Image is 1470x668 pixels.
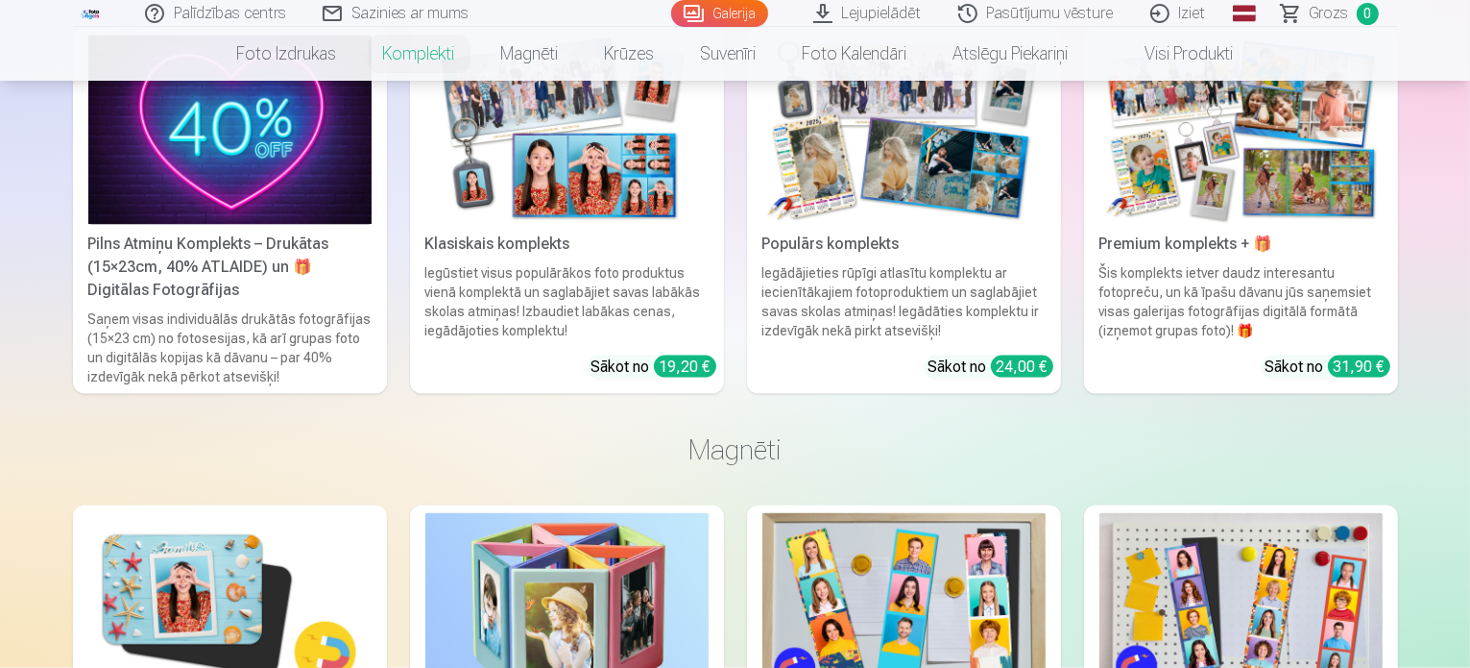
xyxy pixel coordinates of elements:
[425,36,709,225] img: Klasiskais komplekts
[755,233,1053,256] div: Populārs komplekts
[1092,263,1390,340] div: Šis komplekts ietver daudz interesantu fotopreču, un kā īpašu dāvanu jūs saņemsiet visas galerija...
[991,356,1053,378] div: 24,00 €
[1328,356,1390,378] div: 31,90 €
[1310,2,1349,25] span: Grozs
[1357,3,1379,25] span: 0
[755,263,1053,340] div: Iegādājieties rūpīgi atlasītu komplektu ar iecienītākajiem fotoproduktiem un saglabājiet savas sk...
[747,28,1061,394] a: Populārs komplektsPopulārs komplektsIegādājieties rūpīgi atlasītu komplektu ar iecienītākajiem fo...
[418,233,716,256] div: Klasiskais komplekts
[73,28,387,394] a: Pilns Atmiņu Komplekts – Drukātas (15×23cm, 40% ATLAIDE) un 🎁 Digitālas Fotogrāfijas Pilns Atmiņu...
[81,8,102,19] img: /fa1
[1265,356,1390,379] div: Sākot no
[81,309,379,386] div: Saņem visas individuālās drukātās fotogrāfijas (15×23 cm) no fotosesijas, kā arī grupas foto un d...
[928,356,1053,379] div: Sākot no
[88,433,1383,467] h3: Magnēti
[1099,36,1383,225] img: Premium komplekts + 🎁
[214,27,360,81] a: Foto izdrukas
[582,27,678,81] a: Krūzes
[1084,28,1398,394] a: Premium komplekts + 🎁 Premium komplekts + 🎁Šis komplekts ietver daudz interesantu fotopreču, un k...
[360,27,478,81] a: Komplekti
[762,36,1046,225] img: Populārs komplekts
[930,27,1092,81] a: Atslēgu piekariņi
[478,27,582,81] a: Magnēti
[654,356,716,378] div: 19,20 €
[1092,27,1257,81] a: Visi produkti
[81,233,379,302] div: Pilns Atmiņu Komplekts – Drukātas (15×23cm, 40% ATLAIDE) un 🎁 Digitālas Fotogrāfijas
[88,36,372,225] img: Pilns Atmiņu Komplekts – Drukātas (15×23cm, 40% ATLAIDE) un 🎁 Digitālas Fotogrāfijas
[418,263,716,340] div: Iegūstiet visus populārākos foto produktus vienā komplektā un saglabājiet savas labākās skolas at...
[1092,233,1390,256] div: Premium komplekts + 🎁
[678,27,780,81] a: Suvenīri
[591,356,716,379] div: Sākot no
[780,27,930,81] a: Foto kalendāri
[410,28,724,394] a: Klasiskais komplektsKlasiskais komplektsIegūstiet visus populārākos foto produktus vienā komplekt...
